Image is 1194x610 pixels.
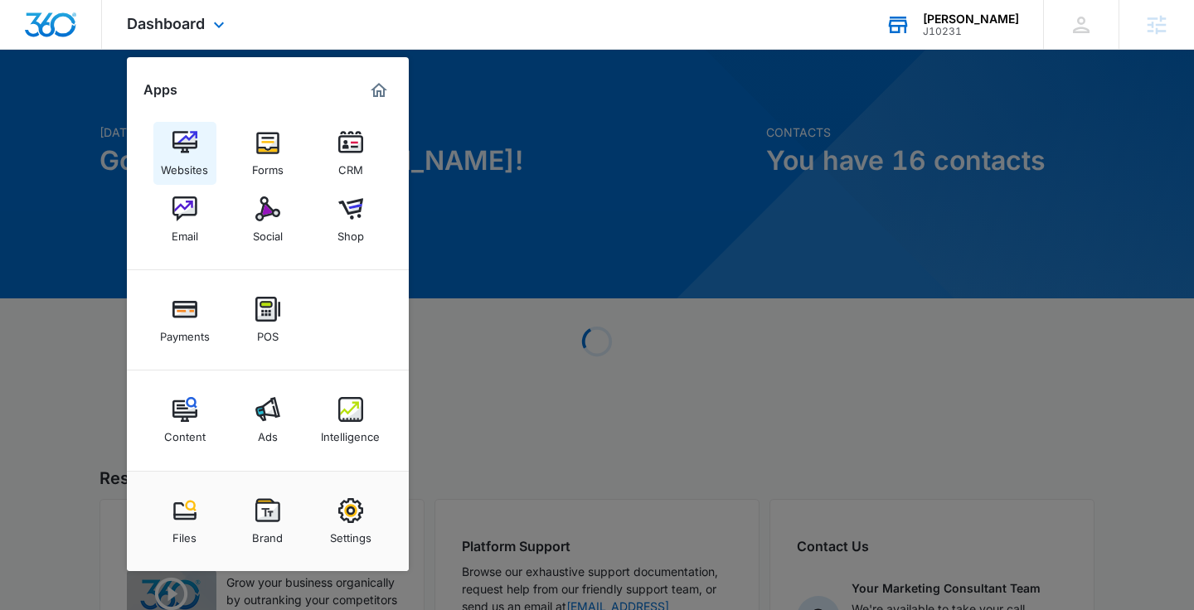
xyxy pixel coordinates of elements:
[923,12,1019,26] div: account name
[923,26,1019,37] div: account id
[236,188,299,251] a: Social
[321,422,380,443] div: Intelligence
[330,523,371,545] div: Settings
[366,77,392,104] a: Marketing 360® Dashboard
[63,98,148,109] div: Domain Overview
[172,221,198,243] div: Email
[236,288,299,351] a: POS
[153,188,216,251] a: Email
[253,221,283,243] div: Social
[143,82,177,98] h2: Apps
[153,490,216,553] a: Files
[153,389,216,452] a: Content
[319,188,382,251] a: Shop
[319,122,382,185] a: CRM
[165,96,178,109] img: tab_keywords_by_traffic_grey.svg
[252,523,283,545] div: Brand
[45,96,58,109] img: tab_domain_overview_orange.svg
[319,490,382,553] a: Settings
[337,221,364,243] div: Shop
[338,155,363,177] div: CRM
[161,155,208,177] div: Websites
[236,490,299,553] a: Brand
[257,322,279,343] div: POS
[164,422,206,443] div: Content
[153,288,216,351] a: Payments
[319,389,382,452] a: Intelligence
[27,43,40,56] img: website_grey.svg
[127,15,205,32] span: Dashboard
[46,27,81,40] div: v 4.0.25
[172,523,197,545] div: Files
[236,122,299,185] a: Forms
[183,98,279,109] div: Keywords by Traffic
[258,422,278,443] div: Ads
[236,389,299,452] a: Ads
[160,322,210,343] div: Payments
[252,155,284,177] div: Forms
[43,43,182,56] div: Domain: [DOMAIN_NAME]
[27,27,40,40] img: logo_orange.svg
[153,122,216,185] a: Websites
